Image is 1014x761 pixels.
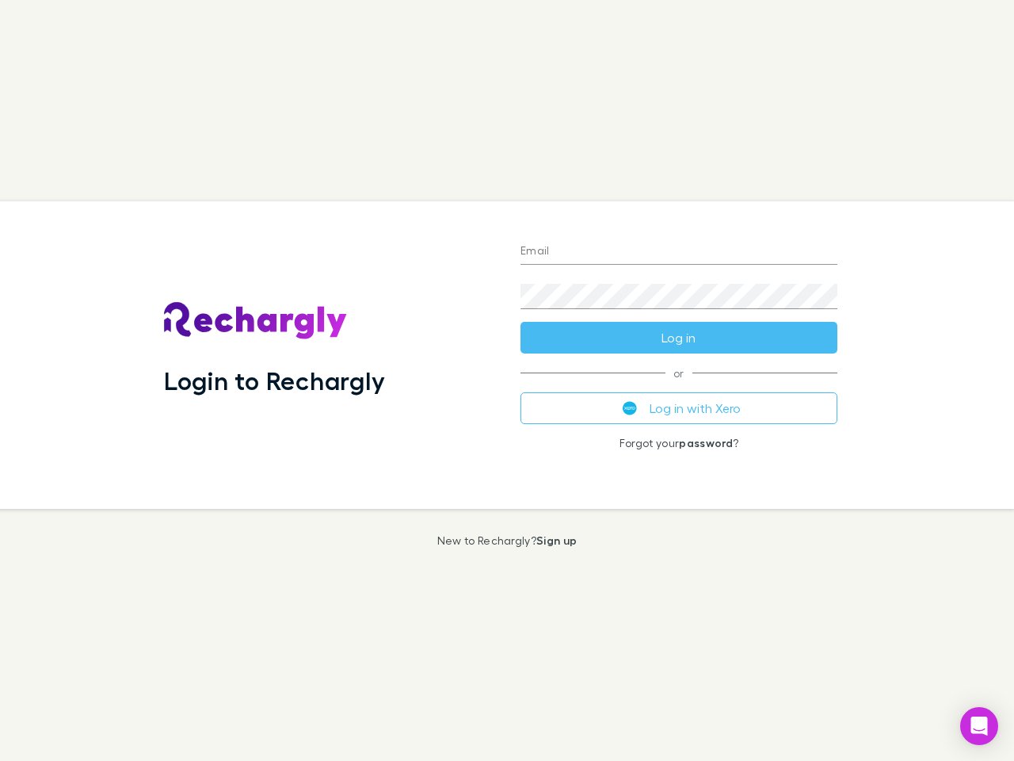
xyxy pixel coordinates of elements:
div: Open Intercom Messenger [960,707,998,745]
button: Log in with Xero [520,392,837,424]
img: Rechargly's Logo [164,302,348,340]
a: Sign up [536,533,577,547]
img: Xero's logo [623,401,637,415]
button: Log in [520,322,837,354]
p: Forgot your ? [520,437,837,449]
h1: Login to Rechargly [164,365,385,396]
span: or [520,373,837,373]
a: password [679,436,733,449]
p: New to Rechargly? [437,534,578,547]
